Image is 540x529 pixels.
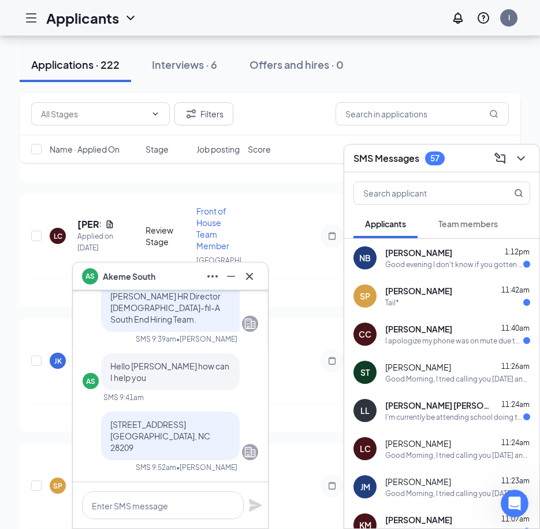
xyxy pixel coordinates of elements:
[385,399,489,411] span: [PERSON_NAME] [PERSON_NAME]
[24,158,193,170] div: We typically reply in under a minute
[438,219,498,229] span: Team members
[354,182,491,204] input: Search applicant
[514,151,528,165] svg: ChevronDown
[113,19,136,42] img: Profile image for James
[203,267,222,286] button: Ellipses
[243,317,257,331] svg: Company
[501,476,530,485] span: 11:23am
[248,498,262,512] svg: Plane
[248,143,271,155] span: Score
[360,367,370,378] div: ST
[110,361,229,383] span: Hello [PERSON_NAME] how can I help you
[336,102,509,125] input: Search in applications
[77,231,114,254] div: Applied on [DATE]
[491,149,509,168] button: ComposeMessage
[243,445,257,459] svg: Company
[222,267,240,286] button: Minimize
[359,328,371,340] div: CC
[103,393,144,402] div: SMS 9:41am
[41,108,146,120] input: All Stages
[385,476,451,487] span: [PERSON_NAME]
[505,247,530,256] span: 1:12pm
[116,361,231,407] button: Messages
[243,269,256,283] svg: Cross
[489,109,498,119] svg: MagnifyingGlass
[124,11,137,25] svg: ChevronDown
[385,298,399,308] div: Tail*
[360,405,370,416] div: LL
[385,361,451,373] span: [PERSON_NAME]
[135,19,158,42] img: Profile image for Shin
[325,356,339,365] svg: Note
[23,24,90,39] img: logo
[385,438,451,449] span: [PERSON_NAME]
[103,270,155,283] span: Akeme South
[146,143,169,155] span: Stage
[174,102,233,125] button: Filter Filters
[23,82,208,102] p: Hi Ike 👋
[23,102,208,121] p: How can we help?
[451,11,465,25] svg: Notifications
[360,443,371,454] div: LC
[385,412,523,422] div: I'm currently be attending school doing those hours
[353,152,419,165] h3: SMS Messages
[110,419,210,453] span: [STREET_ADDRESS] [GEOGRAPHIC_DATA], NC 28209
[359,252,371,264] div: NB
[501,515,530,523] span: 11:07am
[360,481,370,493] div: JM
[385,285,452,297] span: [PERSON_NAME]
[46,8,119,28] h1: Applicants
[501,438,530,447] span: 11:24am
[151,109,160,119] svg: ChevronDown
[476,11,490,25] svg: QuestionInfo
[385,323,452,335] span: [PERSON_NAME]
[501,400,530,409] span: 11:24am
[154,390,193,398] span: Messages
[196,206,229,251] span: Front of House Team Member
[136,463,176,472] div: SMS 9:52am
[157,19,180,42] img: Profile image for Mike
[501,286,530,294] span: 11:42am
[365,219,406,229] span: Applicants
[385,374,530,384] div: Good Morning, I tried calling you [DATE] and it went straight to voicemail. Could you please tell...
[176,334,237,344] span: • [PERSON_NAME]
[196,143,240,155] span: Job posting
[136,334,176,344] div: SMS 9:39am
[44,390,70,398] span: Home
[184,107,198,121] svg: Filter
[360,290,370,302] div: SP
[54,356,62,366] div: JK
[24,11,38,25] svg: Hamburger
[224,269,238,283] svg: Minimize
[77,218,100,231] h5: [PERSON_NAME]
[53,481,62,491] div: SP
[24,146,193,158] div: Send us a message
[325,231,339,241] svg: Note
[501,362,530,371] span: 11:26am
[199,19,219,39] div: Close
[493,151,507,165] svg: ComposeMessage
[176,463,237,472] span: • [PERSON_NAME]
[240,267,259,286] button: Cross
[514,188,523,198] svg: MagnifyingGlass
[325,481,339,490] svg: Note
[385,260,523,269] div: Good evening I don't know if you gotten my message [DATE] or not
[508,13,510,23] div: I
[385,450,530,460] div: Good Morning, I tried calling you [DATE] and it went straight to voicemail. Could you please tell...
[385,489,530,498] div: Good Morning, I tried calling you [DATE] and it went straight to voicemail. Could you please tell...
[196,256,270,265] span: [GEOGRAPHIC_DATA]
[385,336,523,346] div: I apologize my phone was on mute due to being in doctors appointment i will be available [DATE] 9am
[501,490,528,517] iframe: Intercom live chat
[31,57,120,72] div: Applications · 222
[12,136,219,180] div: Send us a messageWe typically reply in under a minute
[385,247,452,258] span: [PERSON_NAME]
[501,324,530,332] span: 11:40am
[146,224,190,247] div: Review Stage
[512,149,530,168] button: ChevronDown
[249,57,344,72] div: Offers and hires · 0
[385,514,452,526] span: [PERSON_NAME]
[430,153,440,163] div: 57
[206,269,219,283] svg: Ellipses
[54,231,62,241] div: LC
